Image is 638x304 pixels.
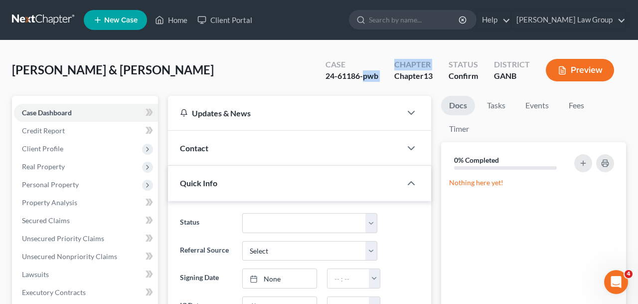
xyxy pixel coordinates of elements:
span: 13 [424,71,433,80]
span: Client Profile [22,144,63,153]
strong: 0% Completed [454,156,499,164]
span: Contact [180,143,208,153]
span: [PERSON_NAME] & [PERSON_NAME] [12,62,214,77]
a: Fees [561,96,593,115]
a: Docs [441,96,475,115]
a: Tasks [479,96,513,115]
div: Chapter [394,70,433,82]
a: Lawsuits [14,266,158,284]
button: Preview [546,59,614,81]
a: Case Dashboard [14,104,158,122]
span: Unsecured Priority Claims [22,234,104,243]
div: Updates & News [180,108,389,118]
span: Case Dashboard [22,108,72,117]
span: Property Analysis [22,198,77,207]
span: Secured Claims [22,216,70,225]
a: Timer [441,119,477,139]
a: [PERSON_NAME] Law Group [511,11,626,29]
a: None [243,269,317,288]
a: Help [477,11,510,29]
span: Executory Contracts [22,288,86,297]
a: Unsecured Nonpriority Claims [14,248,158,266]
a: Credit Report [14,122,158,140]
label: Status [175,213,237,233]
label: Referral Source [175,241,237,261]
input: -- : -- [327,269,369,288]
div: Chapter [394,59,433,70]
div: District [494,59,530,70]
span: Lawsuits [22,270,49,279]
p: Nothing here yet! [449,178,618,188]
span: 4 [625,270,633,278]
a: Unsecured Priority Claims [14,230,158,248]
span: Personal Property [22,180,79,189]
input: Search by name... [369,10,460,29]
a: Property Analysis [14,194,158,212]
div: Confirm [449,70,478,82]
iframe: Intercom live chat [604,270,628,294]
a: Home [150,11,192,29]
span: New Case [104,16,138,24]
a: Events [517,96,557,115]
div: GANB [494,70,530,82]
a: Secured Claims [14,212,158,230]
div: Status [449,59,478,70]
label: Signing Date [175,269,237,289]
span: Credit Report [22,126,65,135]
a: Executory Contracts [14,284,158,302]
span: Real Property [22,162,65,171]
div: Case [325,59,378,70]
span: Quick Info [180,178,217,188]
span: Unsecured Nonpriority Claims [22,252,117,261]
div: 24-61186-pwb [325,70,378,82]
a: Client Portal [192,11,257,29]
